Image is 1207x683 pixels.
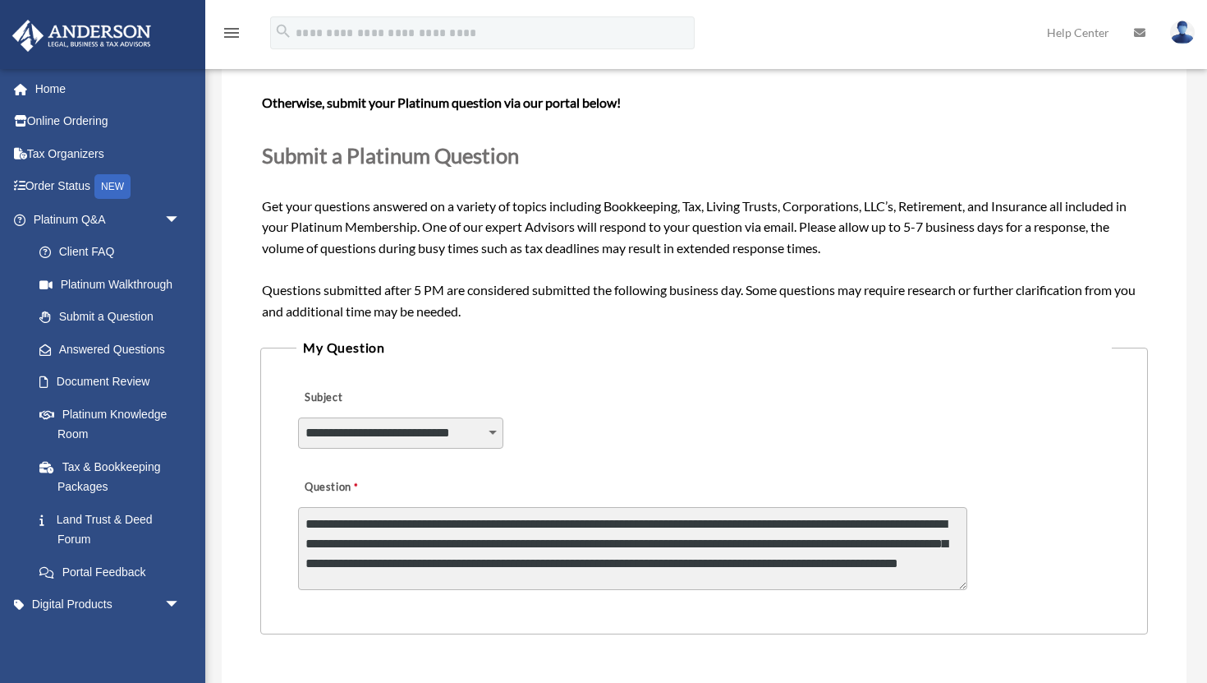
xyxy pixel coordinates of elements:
[274,22,292,40] i: search
[164,203,197,237] span: arrow_drop_down
[23,366,205,399] a: Document Review
[222,29,241,43] a: menu
[23,556,205,588] a: Portal Feedback
[11,72,205,105] a: Home
[262,29,1146,319] span: Get your questions answered on a variety of topics including Bookkeeping, Tax, Living Trusts, Cor...
[11,203,205,236] a: Platinum Q&Aarrow_drop_down
[164,621,197,654] span: arrow_drop_down
[262,143,519,168] span: Submit a Platinum Question
[298,387,454,410] label: Subject
[7,20,156,52] img: Anderson Advisors Platinum Portal
[23,398,205,450] a: Platinum Knowledge Room
[11,621,205,653] a: My Entitiesarrow_drop_down
[262,95,621,110] b: Otherwise, submit your Platinum question via our portal below!
[23,503,205,556] a: Land Trust & Deed Forum
[11,170,205,204] a: Order StatusNEW
[23,236,205,269] a: Client FAQ
[23,450,205,503] a: Tax & Bookkeeping Packages
[23,301,197,334] a: Submit a Question
[11,137,205,170] a: Tax Organizers
[296,336,1112,359] legend: My Question
[23,333,205,366] a: Answered Questions
[164,588,197,622] span: arrow_drop_down
[23,268,205,301] a: Platinum Walkthrough
[94,174,131,199] div: NEW
[11,588,205,621] a: Digital Productsarrow_drop_down
[298,477,425,500] label: Question
[1170,21,1195,44] img: User Pic
[11,105,205,138] a: Online Ordering
[222,23,241,43] i: menu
